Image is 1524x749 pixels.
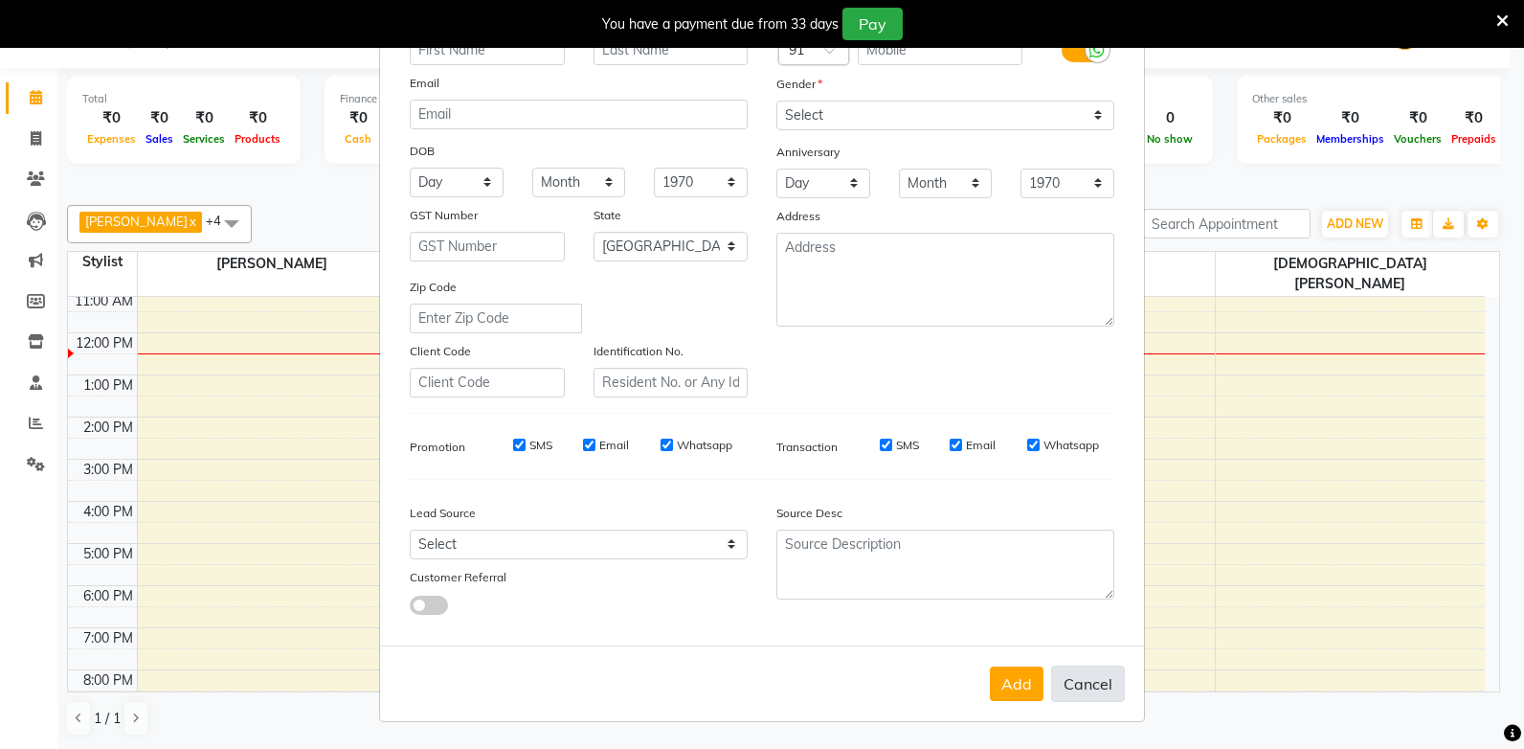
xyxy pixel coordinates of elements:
input: Last Name [594,35,749,65]
input: Mobile [858,35,1023,65]
label: Anniversary [776,144,840,161]
label: Zip Code [410,279,457,296]
label: SMS [896,437,919,454]
label: Identification No. [594,343,684,360]
button: Pay [842,8,903,40]
label: Whatsapp [1043,437,1099,454]
label: SMS [529,437,552,454]
label: GST Number [410,207,478,224]
label: Address [776,208,820,225]
input: Client Code [410,368,565,397]
input: First Name [410,35,565,65]
input: Resident No. or Any Id [594,368,749,397]
input: GST Number [410,232,565,261]
label: Source Desc [776,505,842,522]
input: Enter Zip Code [410,304,582,333]
button: Add [990,667,1043,701]
label: State [594,207,621,224]
label: Client Code [410,343,471,360]
label: Lead Source [410,505,476,522]
label: Whatsapp [677,437,732,454]
label: DOB [410,143,435,160]
input: Email [410,100,748,129]
label: Transaction [776,439,838,456]
label: Promotion [410,439,465,456]
label: Customer Referral [410,569,506,586]
div: You have a payment due from 33 days [602,14,839,34]
label: Email [599,437,629,454]
button: Cancel [1051,666,1125,702]
label: Email [410,75,439,92]
label: Email [966,437,996,454]
label: Gender [776,76,822,93]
